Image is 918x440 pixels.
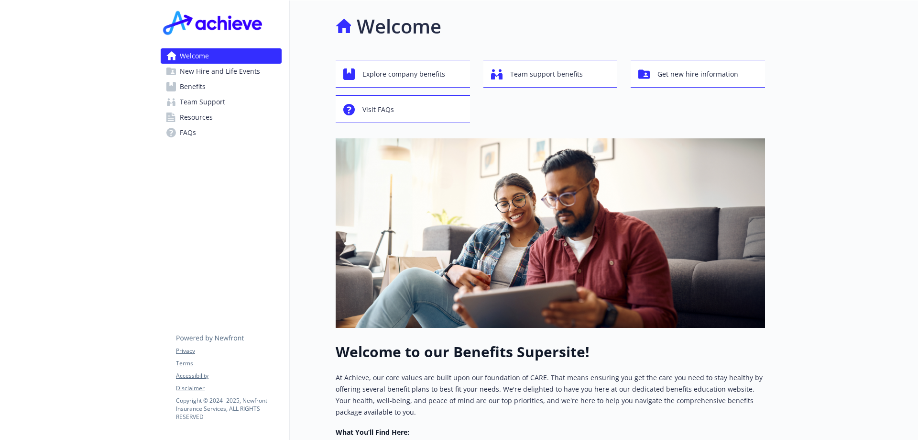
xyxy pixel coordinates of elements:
a: Benefits [161,79,282,94]
a: Accessibility [176,372,281,380]
p: At Achieve, our core values are built upon our foundation of CARE. That means ensuring you get th... [336,372,765,418]
span: Team Support [180,94,225,110]
button: Team support benefits [483,60,618,88]
a: Terms [176,359,281,368]
a: Welcome [161,48,282,64]
span: Visit FAQs [362,101,394,119]
button: Visit FAQs [336,95,470,123]
a: FAQs [161,125,282,140]
span: Benefits [180,79,206,94]
a: Resources [161,110,282,125]
a: Team Support [161,94,282,110]
span: FAQs [180,125,196,140]
a: Disclaimer [176,384,281,393]
span: Welcome [180,48,209,64]
span: Resources [180,110,213,125]
button: Explore company benefits [336,60,470,88]
span: Team support benefits [510,65,583,83]
span: Get new hire information [657,65,738,83]
p: Copyright © 2024 - 2025 , Newfront Insurance Services, ALL RIGHTS RESERVED [176,396,281,421]
strong: What You’ll Find Here: [336,428,409,437]
span: New Hire and Life Events [180,64,260,79]
a: New Hire and Life Events [161,64,282,79]
h1: Welcome [357,12,441,41]
span: Explore company benefits [362,65,445,83]
button: Get new hire information [631,60,765,88]
a: Privacy [176,347,281,355]
h1: Welcome to our Benefits Supersite! [336,343,765,361]
img: overview page banner [336,138,765,328]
